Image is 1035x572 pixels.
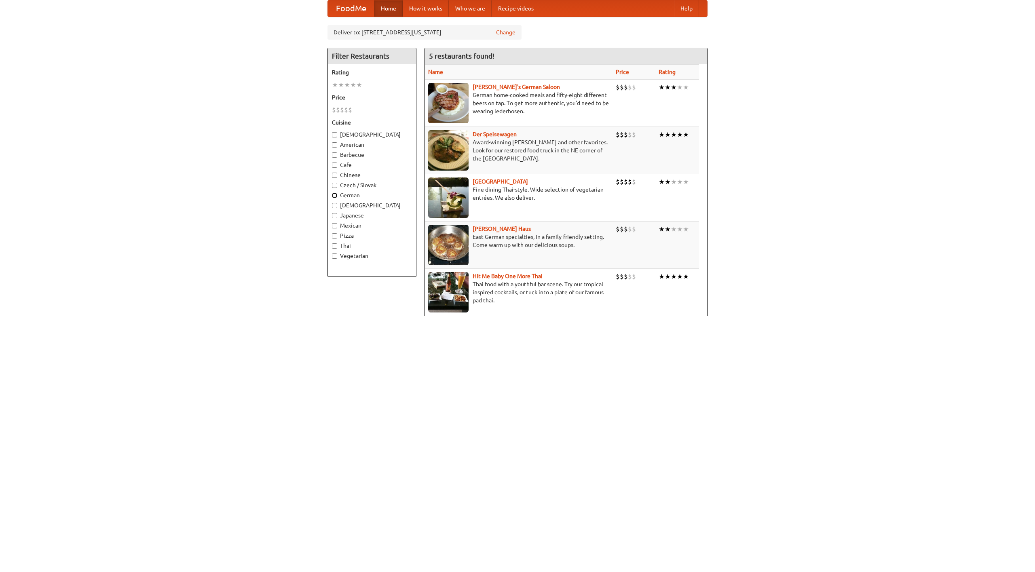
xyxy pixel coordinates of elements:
img: speisewagen.jpg [428,130,469,171]
li: ★ [659,225,665,234]
li: ★ [683,272,689,281]
input: Pizza [332,233,337,239]
label: Thai [332,242,412,250]
a: Who we are [449,0,492,17]
li: $ [616,177,620,186]
li: $ [628,272,632,281]
a: [PERSON_NAME]'s German Saloon [473,84,560,90]
input: Czech / Slovak [332,183,337,188]
a: Price [616,69,629,75]
h5: Price [332,93,412,101]
a: Recipe videos [492,0,540,17]
ng-pluralize: 5 restaurants found! [429,52,494,60]
li: ★ [671,83,677,92]
a: [PERSON_NAME] Haus [473,226,531,232]
label: Pizza [332,232,412,240]
li: $ [616,83,620,92]
a: Name [428,69,443,75]
input: American [332,142,337,148]
li: ★ [659,83,665,92]
li: $ [348,106,352,114]
input: [DEMOGRAPHIC_DATA] [332,132,337,137]
li: ★ [659,272,665,281]
li: ★ [677,83,683,92]
p: Thai food with a youthful bar scene. Try our tropical inspired cocktails, or tuck into a plate of... [428,280,609,304]
li: ★ [338,80,344,89]
li: $ [628,225,632,234]
li: ★ [671,130,677,139]
li: $ [616,130,620,139]
li: ★ [332,80,338,89]
a: Hit Me Baby One More Thai [473,273,543,279]
p: East German specialties, in a family-friendly setting. Come warm up with our delicious soups. [428,233,609,249]
a: FoodMe [328,0,374,17]
a: How it works [403,0,449,17]
a: Rating [659,69,676,75]
label: Czech / Slovak [332,181,412,189]
input: Mexican [332,223,337,228]
li: $ [616,225,620,234]
li: $ [344,106,348,114]
li: $ [620,83,624,92]
li: ★ [659,177,665,186]
li: $ [632,130,636,139]
li: ★ [665,225,671,234]
li: $ [624,177,628,186]
input: German [332,193,337,198]
label: Cafe [332,161,412,169]
li: $ [624,83,628,92]
li: ★ [683,130,689,139]
li: $ [628,83,632,92]
li: $ [632,225,636,234]
li: ★ [671,177,677,186]
li: ★ [671,225,677,234]
li: ★ [677,272,683,281]
h4: Filter Restaurants [328,48,416,64]
li: ★ [677,177,683,186]
li: $ [620,272,624,281]
li: $ [624,130,628,139]
input: Vegetarian [332,253,337,259]
label: [DEMOGRAPHIC_DATA] [332,201,412,209]
li: $ [332,106,336,114]
input: Barbecue [332,152,337,158]
input: Chinese [332,173,337,178]
a: Change [496,28,515,36]
h5: Rating [332,68,412,76]
li: $ [616,272,620,281]
input: Thai [332,243,337,249]
input: Japanese [332,213,337,218]
label: Vegetarian [332,252,412,260]
li: ★ [683,177,689,186]
li: ★ [356,80,362,89]
li: ★ [671,272,677,281]
a: [GEOGRAPHIC_DATA] [473,178,528,185]
li: ★ [677,130,683,139]
label: [DEMOGRAPHIC_DATA] [332,131,412,139]
label: German [332,191,412,199]
li: ★ [683,83,689,92]
p: Award-winning [PERSON_NAME] and other favorites. Look for our restored food truck in the NE corne... [428,138,609,163]
li: $ [624,272,628,281]
a: Help [674,0,699,17]
li: $ [620,225,624,234]
li: ★ [659,130,665,139]
img: esthers.jpg [428,83,469,123]
img: kohlhaus.jpg [428,225,469,265]
li: ★ [665,272,671,281]
label: Barbecue [332,151,412,159]
li: ★ [344,80,350,89]
li: ★ [665,177,671,186]
label: Japanese [332,211,412,220]
a: Der Speisewagen [473,131,517,137]
li: ★ [683,225,689,234]
li: $ [620,177,624,186]
a: Home [374,0,403,17]
input: [DEMOGRAPHIC_DATA] [332,203,337,208]
li: $ [336,106,340,114]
